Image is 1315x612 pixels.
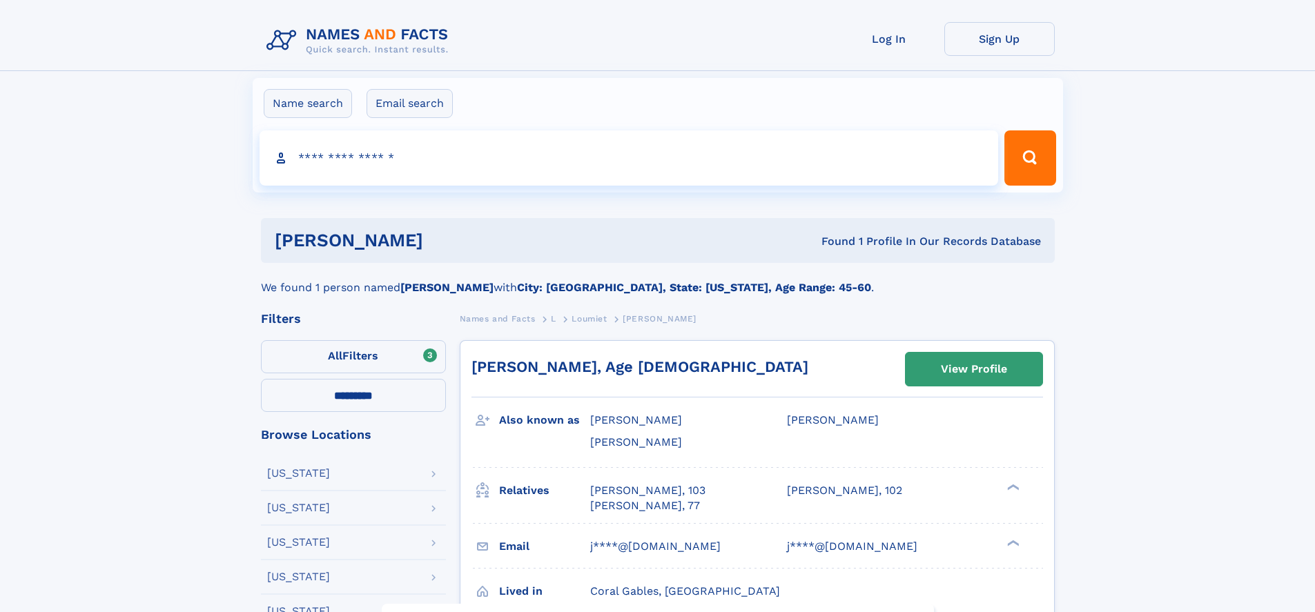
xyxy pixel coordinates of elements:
div: [US_STATE] [267,537,330,548]
button: Search Button [1004,130,1055,186]
b: [PERSON_NAME] [400,281,494,294]
h1: [PERSON_NAME] [275,232,623,249]
div: ❯ [1004,482,1020,491]
div: [US_STATE] [267,468,330,479]
span: [PERSON_NAME] [787,413,879,426]
span: [PERSON_NAME] [623,314,697,324]
span: [PERSON_NAME] [590,413,682,426]
a: [PERSON_NAME], 103 [590,483,705,498]
label: Filters [261,340,446,373]
div: Found 1 Profile In Our Records Database [622,234,1041,249]
div: [US_STATE] [267,571,330,582]
a: View Profile [906,353,1042,386]
a: Loumiet [572,310,607,327]
a: [PERSON_NAME], Age [DEMOGRAPHIC_DATA] [471,358,808,375]
a: Sign Up [944,22,1055,56]
img: Logo Names and Facts [261,22,460,59]
div: ❯ [1004,538,1020,547]
div: Browse Locations [261,428,446,441]
div: We found 1 person named with . [261,263,1055,296]
h3: Also known as [499,408,590,432]
label: Email search [367,89,453,118]
div: View Profile [941,353,1007,385]
div: Filters [261,313,446,325]
h3: Relatives [499,479,590,502]
div: [US_STATE] [267,502,330,513]
a: Log In [834,22,944,56]
b: City: [GEOGRAPHIC_DATA], State: [US_STATE], Age Range: 45-60 [517,281,871,294]
a: L [551,310,556,327]
a: [PERSON_NAME], 77 [590,498,700,513]
input: search input [260,130,999,186]
h3: Lived in [499,580,590,603]
a: [PERSON_NAME], 102 [787,483,902,498]
span: Loumiet [572,314,607,324]
span: [PERSON_NAME] [590,435,682,448]
h3: Email [499,535,590,558]
span: L [551,314,556,324]
a: Names and Facts [460,310,536,327]
span: All [328,349,342,362]
span: Coral Gables, [GEOGRAPHIC_DATA] [590,584,780,598]
label: Name search [264,89,352,118]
